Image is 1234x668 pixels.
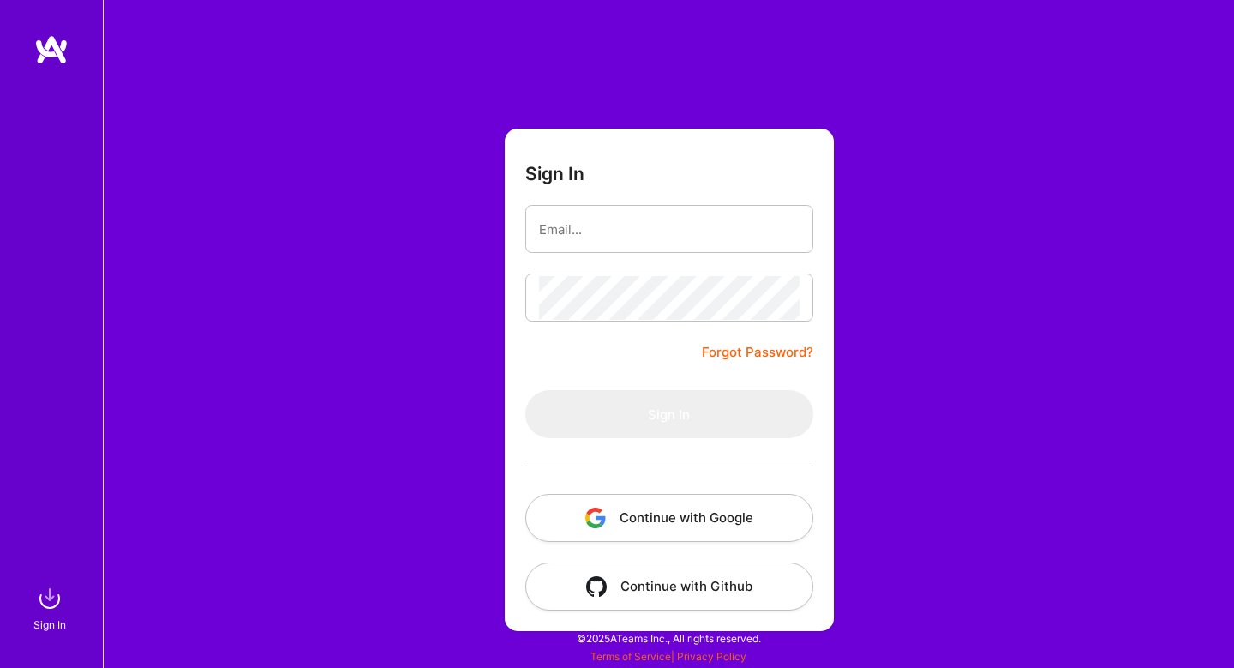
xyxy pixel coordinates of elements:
[103,617,1234,659] div: © 2025 ATeams Inc., All rights reserved.
[585,508,606,528] img: icon
[539,208,800,251] input: Email...
[590,650,671,663] a: Terms of Service
[34,34,69,65] img: logo
[33,616,66,634] div: Sign In
[590,650,746,663] span: |
[525,163,584,184] h3: Sign In
[677,650,746,663] a: Privacy Policy
[33,581,67,616] img: sign in
[525,390,813,438] button: Sign In
[36,581,67,634] a: sign inSign In
[586,576,607,597] img: icon
[525,494,813,542] button: Continue with Google
[525,563,813,611] button: Continue with Github
[702,342,813,363] a: Forgot Password?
